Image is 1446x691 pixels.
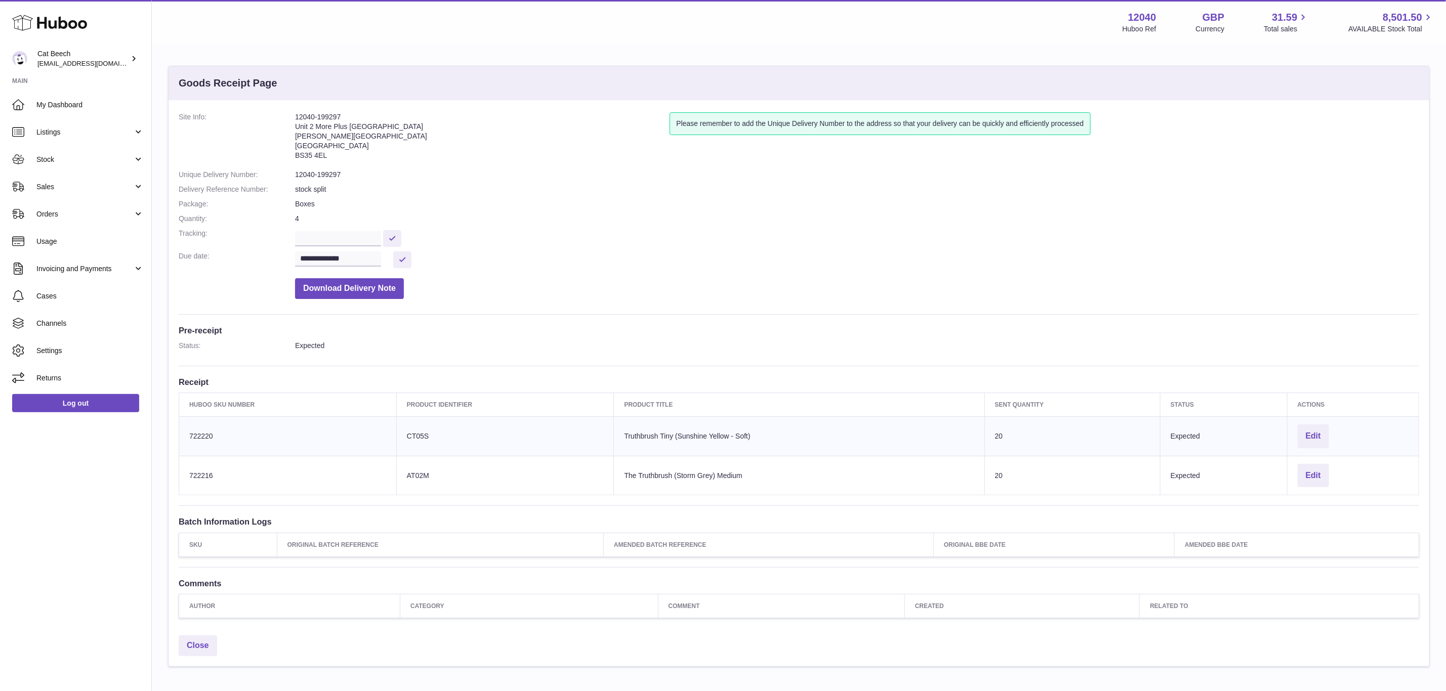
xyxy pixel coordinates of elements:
span: Invoicing and Payments [36,264,133,274]
span: [EMAIL_ADDRESS][DOMAIN_NAME] [37,59,149,67]
th: Original Batch Reference [277,533,603,556]
h3: Batch Information Logs [179,516,1419,527]
span: Stock [36,155,133,164]
h3: Goods Receipt Page [179,76,277,90]
span: Returns [36,373,144,383]
div: Cat Beech [37,49,129,68]
td: CT05S [396,416,614,456]
th: Related to [1140,594,1419,618]
span: Total sales [1264,24,1309,34]
th: Author [179,594,400,618]
div: Currency [1196,24,1225,34]
th: Product Identifier [396,393,614,416]
dt: Quantity: [179,214,295,224]
th: Status [1160,393,1287,416]
dt: Site Info: [179,112,295,165]
strong: GBP [1203,11,1224,24]
a: 31.59 Total sales [1264,11,1309,34]
dd: stock split [295,185,1419,194]
dt: Status: [179,341,295,351]
h3: Comments [179,578,1419,589]
dd: 12040-199297 [295,170,1419,180]
th: Comment [658,594,904,618]
div: Please remember to add the Unique Delivery Number to the address so that your delivery can be qui... [670,112,1090,135]
span: Channels [36,319,144,328]
span: Sales [36,182,133,192]
th: Amended BBE Date [1175,533,1419,556]
span: 8,501.50 [1383,11,1422,24]
span: Orders [36,209,133,219]
span: 31.59 [1272,11,1297,24]
dt: Unique Delivery Number: [179,170,295,180]
th: Amended Batch Reference [604,533,934,556]
h3: Pre-receipt [179,325,1419,336]
td: 722220 [179,416,397,456]
td: Truthbrush Tiny (Sunshine Yellow - Soft) [614,416,984,456]
button: Download Delivery Note [295,278,404,299]
th: Huboo SKU Number [179,393,397,416]
td: Expected [1160,416,1287,456]
a: Log out [12,394,139,412]
span: Cases [36,291,144,301]
span: Listings [36,127,133,137]
th: Category [400,594,658,618]
span: My Dashboard [36,100,144,110]
address: 12040-199297 Unit 2 More Plus [GEOGRAPHIC_DATA] [PERSON_NAME][GEOGRAPHIC_DATA] [GEOGRAPHIC_DATA] ... [295,112,670,165]
a: 8,501.50 AVAILABLE Stock Total [1348,11,1434,34]
td: 20 [984,456,1160,495]
dd: Boxes [295,199,1419,209]
dt: Delivery Reference Number: [179,185,295,194]
dd: Expected [295,341,1419,351]
a: Close [179,635,217,656]
span: AVAILABLE Stock Total [1348,24,1434,34]
button: Edit [1298,464,1329,488]
th: Sent Quantity [984,393,1160,416]
td: 20 [984,416,1160,456]
dt: Package: [179,199,295,209]
th: Original BBE Date [933,533,1174,556]
span: Settings [36,346,144,356]
span: Usage [36,237,144,246]
th: Actions [1287,393,1419,416]
td: Expected [1160,456,1287,495]
div: Huboo Ref [1123,24,1156,34]
strong: 12040 [1128,11,1156,24]
dt: Due date: [179,251,295,268]
th: SKU [179,533,277,556]
img: internalAdmin-12040@internal.huboo.com [12,51,27,66]
th: Created [904,594,1139,618]
td: 722216 [179,456,397,495]
th: Product title [614,393,984,416]
td: The Truthbrush (Storm Grey) Medium [614,456,984,495]
td: AT02M [396,456,614,495]
h3: Receipt [179,376,1419,387]
dd: 4 [295,214,1419,224]
button: Edit [1298,424,1329,448]
dt: Tracking: [179,229,295,246]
